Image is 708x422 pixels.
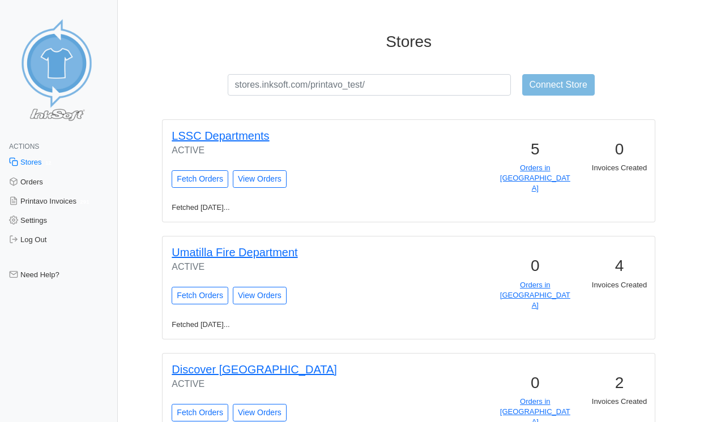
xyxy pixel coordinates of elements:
h3: 4 [584,256,655,275]
a: LSSC Departments [172,130,269,142]
input: stores.inksoft.com/printavo_test/ [228,74,511,96]
span: 12 [42,158,56,168]
input: Connect Store [522,74,595,96]
p: Fetched [DATE]... [165,203,417,213]
a: Discover [GEOGRAPHIC_DATA] [172,363,337,376]
h6: ACTIVE [172,145,393,156]
h6: ACTIVE [172,378,393,389]
p: Invoices Created [584,280,655,290]
h3: 5 [500,140,570,159]
h3: 2 [584,373,655,393]
input: Fetch Orders [172,404,228,421]
input: Fetch Orders [172,287,228,304]
h3: 0 [500,373,570,393]
p: Fetched [DATE]... [165,320,417,330]
h3: 0 [500,256,570,275]
a: Orders in [GEOGRAPHIC_DATA] [500,281,570,309]
input: Fetch Orders [172,170,228,188]
p: Invoices Created [584,397,655,407]
a: View Orders [233,170,287,188]
a: Orders in [GEOGRAPHIC_DATA] [500,163,570,192]
h3: Stores [148,32,669,51]
a: Umatilla Fire Department [172,246,297,259]
h3: 0 [584,140,655,159]
a: View Orders [233,287,287,304]
span: Actions [9,143,39,150]
h6: ACTIVE [172,261,393,272]
a: View Orders [233,404,287,421]
span: 291 [76,197,93,206]
p: Invoices Created [584,163,655,173]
